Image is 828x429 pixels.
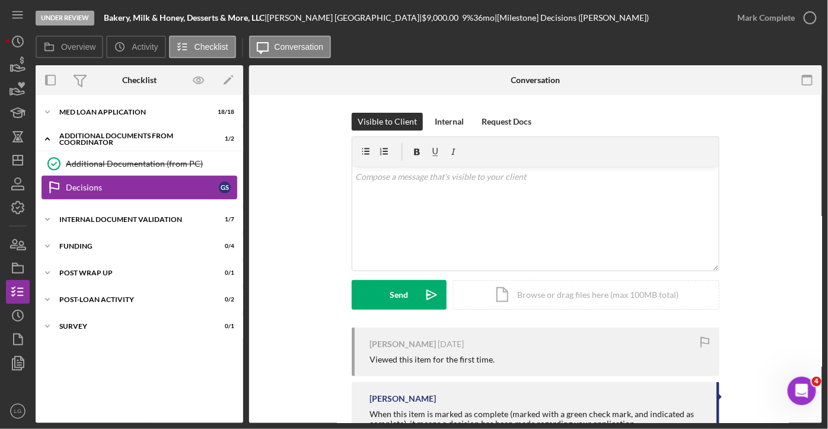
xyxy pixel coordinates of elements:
div: 1 / 7 [213,216,234,223]
div: [PERSON_NAME] [370,394,436,403]
div: | [Milestone] Decisions ([PERSON_NAME]) [495,13,649,23]
button: Visible to Client [352,113,423,131]
div: Survey [59,323,205,330]
button: Conversation [249,36,332,58]
div: Mark Complete [738,6,795,30]
div: 0 / 2 [213,296,234,303]
div: | [104,13,267,23]
div: Viewed this item for the first time. [370,355,495,364]
div: Under Review [36,11,94,26]
label: Activity [132,42,158,52]
button: Activity [106,36,165,58]
label: Checklist [195,42,228,52]
div: Internal [435,113,464,131]
div: Additional Documents from Coordinator [59,132,205,146]
div: When this item is marked as complete (marked with a green check mark, and indicated as complete),... [370,409,705,428]
div: 18 / 18 [213,109,234,116]
div: G S [219,182,231,193]
span: 4 [812,377,821,386]
div: Internal Document Validation [59,216,205,223]
div: 0 / 1 [213,323,234,330]
iframe: Intercom live chat [788,377,816,405]
div: Request Docs [482,113,531,131]
div: 9 % [462,13,473,23]
button: Overview [36,36,103,58]
button: LG [6,399,30,423]
a: Additional Documentation (from PC) [42,152,237,176]
label: Overview [61,42,95,52]
b: Bakery, Milk & Honey, Desserts & More, LLC [104,12,265,23]
button: Internal [429,113,470,131]
div: MED Loan Application [59,109,205,116]
button: Send [352,280,447,310]
div: $9,000.00 [422,13,462,23]
text: LG [14,408,22,415]
button: Request Docs [476,113,537,131]
button: Checklist [169,36,236,58]
div: Send [390,280,409,310]
div: Additional Documentation (from PC) [66,159,237,169]
div: 1 / 2 [213,135,234,142]
label: Conversation [275,42,324,52]
div: 0 / 4 [213,243,234,250]
div: Post-Loan Activity [59,296,205,303]
div: [PERSON_NAME] [GEOGRAPHIC_DATA] | [267,13,422,23]
time: 2025-08-18 14:49 [438,339,464,349]
div: Decisions [66,183,219,192]
div: Visible to Client [358,113,417,131]
div: Conversation [511,75,561,85]
div: Checklist [122,75,157,85]
div: 0 / 1 [213,269,234,277]
div: Post Wrap Up [59,269,205,277]
div: 36 mo [473,13,495,23]
div: Funding [59,243,205,250]
button: Mark Complete [726,6,822,30]
div: [PERSON_NAME] [370,339,436,349]
a: DecisionsGS [42,176,237,199]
